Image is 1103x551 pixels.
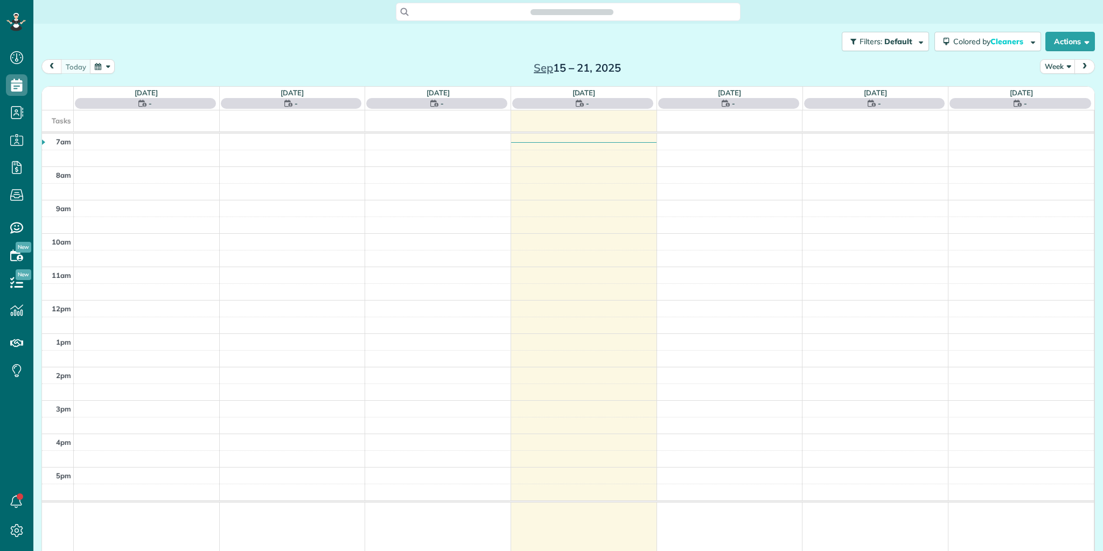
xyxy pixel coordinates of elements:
button: prev [41,59,62,74]
span: 12pm [52,304,71,313]
a: [DATE] [281,88,304,97]
a: [DATE] [135,88,158,97]
button: Colored byCleaners [934,32,1041,51]
span: Colored by [953,37,1027,46]
span: Cleaners [990,37,1025,46]
button: Week [1040,59,1076,74]
span: Filters: [860,37,882,46]
span: 8am [56,171,71,179]
span: New [16,242,31,253]
span: New [16,269,31,280]
a: [DATE] [573,88,596,97]
a: [DATE] [1010,88,1033,97]
button: Actions [1045,32,1095,51]
span: 11am [52,271,71,280]
span: - [586,98,589,109]
span: 9am [56,204,71,213]
a: [DATE] [864,88,887,97]
span: 5pm [56,471,71,480]
span: 3pm [56,404,71,413]
button: Filters: Default [842,32,929,51]
span: Search ZenMaid… [541,6,602,17]
span: - [878,98,881,109]
span: 10am [52,238,71,246]
a: Filters: Default [836,32,929,51]
span: Tasks [52,116,71,125]
a: [DATE] [427,88,450,97]
span: - [732,98,735,109]
span: - [149,98,152,109]
span: - [1024,98,1027,109]
button: next [1074,59,1095,74]
span: 2pm [56,371,71,380]
span: 1pm [56,338,71,346]
button: today [61,59,91,74]
span: 7am [56,137,71,146]
span: Sep [534,61,553,74]
span: Default [884,37,913,46]
span: - [295,98,298,109]
h2: 15 – 21, 2025 [510,62,645,74]
span: 4pm [56,438,71,447]
a: [DATE] [718,88,741,97]
span: - [441,98,444,109]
